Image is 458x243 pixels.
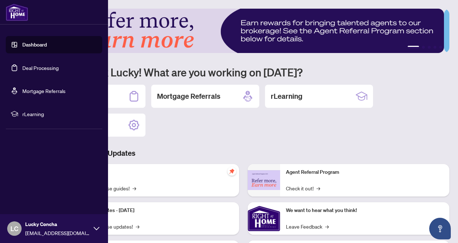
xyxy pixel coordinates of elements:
h2: Mortgage Referrals [157,91,220,101]
button: 4 [434,46,436,49]
p: We want to hear what you think! [286,207,444,215]
a: Leave Feedback→ [286,222,329,230]
p: Agent Referral Program [286,168,444,176]
span: pushpin [228,167,236,176]
p: Self-Help [76,168,233,176]
span: → [316,184,320,192]
img: Slide 0 [37,9,444,53]
h3: Brokerage & Industry Updates [37,148,449,158]
img: We want to hear what you think! [248,202,280,235]
a: Check it out!→ [286,184,320,192]
a: Dashboard [22,41,47,48]
button: Open asap [429,218,451,239]
span: → [133,184,136,192]
a: Mortgage Referrals [22,88,66,94]
span: LC [10,224,18,234]
img: Agent Referral Program [248,170,280,190]
img: logo [6,4,28,21]
button: 3 [428,46,431,49]
button: 2 [422,46,425,49]
span: [EMAIL_ADDRESS][DOMAIN_NAME] [25,229,90,237]
button: 1 [408,46,419,49]
span: → [136,222,139,230]
p: Platform Updates - [DATE] [76,207,233,215]
span: rLearning [22,110,97,118]
span: Lucky Concha [25,220,90,228]
button: 5 [439,46,442,49]
h2: rLearning [271,91,302,101]
h1: Welcome back Lucky! What are you working on [DATE]? [37,65,449,79]
span: → [325,222,329,230]
a: Deal Processing [22,65,59,71]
